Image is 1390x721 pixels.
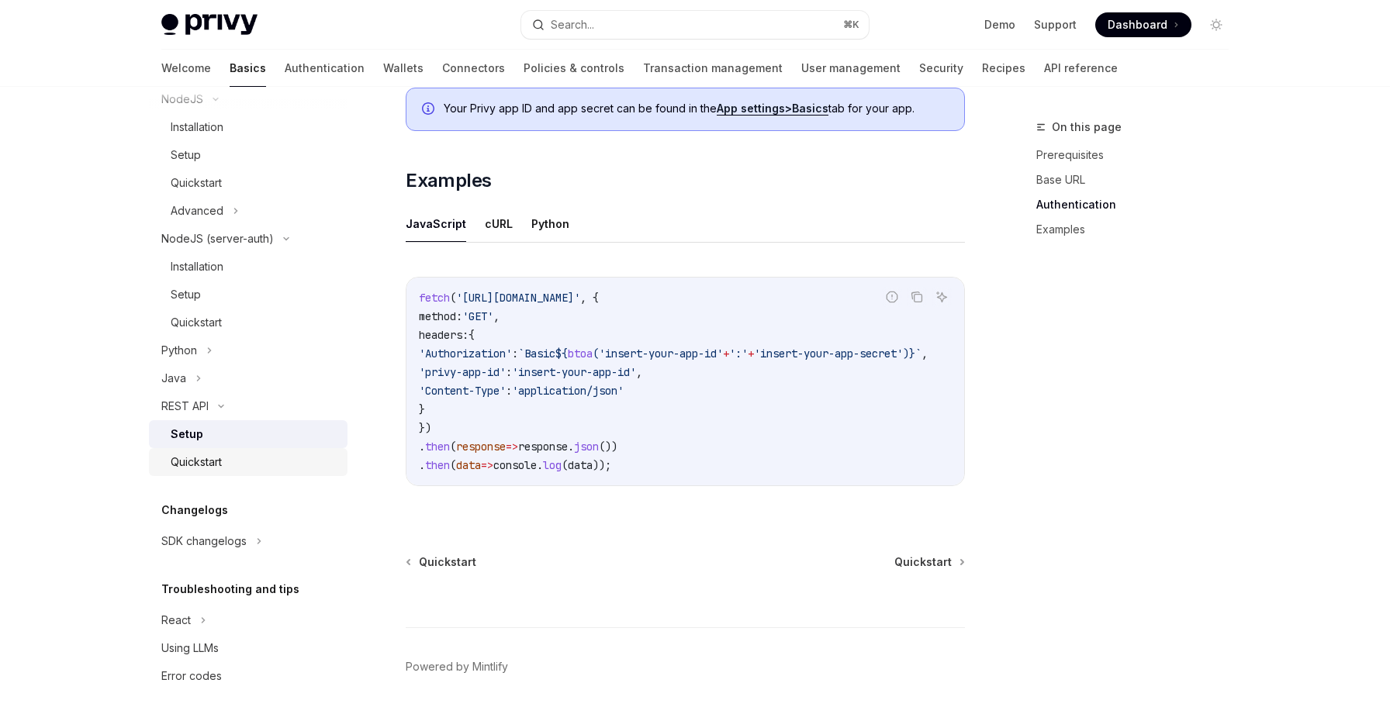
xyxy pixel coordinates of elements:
[568,458,593,472] span: data
[456,291,580,305] span: '[URL][DOMAIN_NAME]'
[149,392,347,420] button: REST API
[149,336,347,364] button: Python
[568,347,593,360] span: btoa
[419,365,506,379] span: 'privy-app-id'
[149,364,347,392] button: Java
[161,369,186,388] div: Java
[171,313,222,332] div: Quickstart
[161,667,222,685] div: Error codes
[894,554,963,570] a: Quickstart
[171,257,223,276] div: Installation
[161,532,247,550] div: SDK changelogs
[636,365,642,379] span: ,
[518,440,568,454] span: response
[1044,50,1118,87] a: API reference
[419,421,431,435] span: })
[792,102,828,115] strong: Basics
[149,281,347,309] a: Setup
[285,50,365,87] a: Authentication
[1095,12,1191,37] a: Dashboard
[149,169,347,197] a: Quickstart
[481,458,493,472] span: =>
[1036,217,1241,242] a: Examples
[754,347,903,360] span: 'insert-your-app-secret'
[462,309,493,323] span: 'GET'
[748,347,754,360] span: +
[425,440,450,454] span: then
[932,287,952,307] button: Ask AI
[1204,12,1229,37] button: Toggle dark mode
[450,458,456,472] span: (
[444,101,949,116] span: Your Privy app ID and app secret can be found in the tab for your app.
[1036,192,1241,217] a: Authentication
[524,50,624,87] a: Policies & controls
[543,458,562,472] span: log
[442,50,505,87] a: Connectors
[149,420,347,448] a: Setup
[149,141,347,169] a: Setup
[521,11,869,39] button: Search...⌘K
[1036,143,1241,167] a: Prerequisites
[537,458,543,472] span: .
[149,634,347,662] a: Using LLMs
[599,440,617,454] span: ())
[161,580,299,599] h5: Troubleshooting and tips
[406,205,466,242] button: JavaScript
[456,440,506,454] span: response
[599,347,723,360] span: 'insert-your-app-id'
[419,328,469,342] span: headers:
[506,384,512,398] span: :
[161,341,197,360] div: Python
[562,458,568,472] span: (
[419,458,425,472] span: .
[161,639,219,657] div: Using LLMs
[149,309,347,336] a: Quickstart
[230,50,266,87] a: Basics
[1034,17,1077,33] a: Support
[171,285,201,304] div: Setup
[984,17,1015,33] a: Demo
[1052,118,1122,136] span: On this page
[485,205,513,242] button: cURL
[921,347,928,360] span: ,
[894,554,952,570] span: Quickstart
[450,291,456,305] span: (
[149,662,347,690] a: Error codes
[171,425,203,443] div: Setup
[551,16,594,34] div: Search...
[407,554,476,570] a: Quickstart
[723,347,729,360] span: +
[843,19,859,31] span: ⌘ K
[171,202,223,220] div: Advanced
[518,347,555,360] span: `Basic
[512,365,636,379] span: 'insert-your-app-id'
[909,347,915,360] span: }
[469,328,475,342] span: {
[383,50,424,87] a: Wallets
[512,347,518,360] span: :
[161,50,211,87] a: Welcome
[425,458,450,472] span: then
[161,397,209,416] div: REST API
[580,291,599,305] span: , {
[506,440,518,454] span: =>
[419,291,450,305] span: fetch
[593,458,611,472] span: ));
[1036,167,1241,192] a: Base URL
[422,102,437,118] svg: Info
[919,50,963,87] a: Security
[903,347,909,360] span: )
[149,113,347,141] a: Installation
[493,458,537,472] span: console
[915,347,921,360] span: `
[161,501,228,519] h5: Changelogs
[171,146,201,164] div: Setup
[882,287,902,307] button: Report incorrect code
[149,527,347,555] button: SDK changelogs
[419,309,462,323] span: method:
[161,229,274,248] div: NodeJS (server-auth)
[419,554,476,570] span: Quickstart
[406,659,508,674] a: Powered by Mintlify
[419,440,425,454] span: .
[406,168,491,193] span: Examples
